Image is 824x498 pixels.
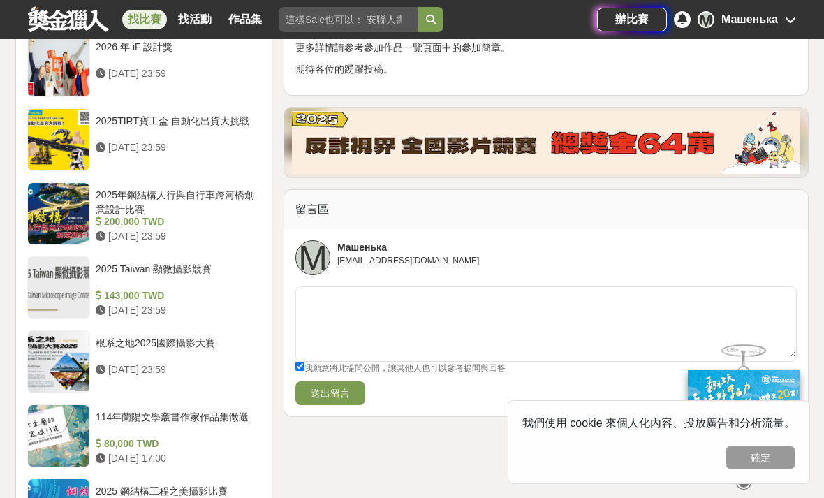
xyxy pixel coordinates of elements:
[223,10,267,29] a: 作品集
[27,404,260,467] a: 114年蘭陽文學叢書作家作品集徵選 80,000 TWD [DATE] 17:00
[96,336,255,362] div: 根系之地2025國際攝影大賽
[96,262,255,288] div: 2025 Taiwan 顯微攝影競賽
[726,446,795,469] button: 確定
[96,214,255,229] div: 200,000 TWD
[27,256,260,319] a: 2025 Taiwan 顯微攝影競賽 143,000 TWD [DATE] 23:59
[96,140,255,155] div: [DATE] 23:59
[27,182,260,245] a: 2025年鋼結構人行與自行車跨河橋創意設計比賽 200,000 TWD [DATE] 23:59
[27,34,260,97] a: 2026 年 iF 設計獎 [DATE] 23:59
[295,362,304,371] input: 我願意將此提問公開，讓其他人也可以參考提問與回答
[96,188,255,214] div: 2025年鋼結構人行與自行車跨河橋創意設計比賽
[96,66,255,81] div: [DATE] 23:59
[698,11,714,28] div: М
[96,437,255,451] div: 80,000 TWD
[96,362,255,377] div: [DATE] 23:59
[27,330,260,393] a: 根系之地2025國際攝影大賽 [DATE] 23:59
[721,11,778,28] div: Машенька
[96,303,255,318] div: [DATE] 23:59
[96,451,255,466] div: [DATE] 17:00
[295,381,365,405] button: 送出留言
[597,8,667,31] a: 辦比賽
[337,240,479,254] div: Машенька
[96,40,255,66] div: 2026 年 iF 設計獎
[295,240,330,275] a: М
[96,229,255,244] div: [DATE] 23:59
[295,41,797,55] p: 更多詳情請參考參加作品一覽頁面中的參加簡章。
[304,363,506,373] span: 我願意將此提問公開，讓其他人也可以參考提問與回答
[522,417,795,429] span: 我們使用 cookie 來個人化內容、投放廣告和分析流量。
[292,111,800,174] img: 760c60fc-bf85-49b1-bfa1-830764fee2cd.png
[96,410,255,437] div: 114年蘭陽文學叢書作家作品集徵選
[27,108,260,171] a: 2025TIRT寶工盃 自動化出貨大挑戰 [DATE] 23:59
[122,10,167,29] a: 找比賽
[688,370,800,463] img: c171a689-fb2c-43c6-a33c-e56b1f4b2190.jpg
[172,10,217,29] a: 找活動
[295,62,797,77] p: 期待各位的踴躍投稿。
[279,7,418,32] input: 這樣Sale也可以： 安聯人壽創意銷售法募集
[284,190,808,229] div: 留言區
[96,114,255,140] div: 2025TIRT寶工盃 自動化出貨大挑戰
[96,288,255,303] div: 143,000 TWD
[337,254,479,265] div: [EMAIL_ADDRESS][DOMAIN_NAME]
